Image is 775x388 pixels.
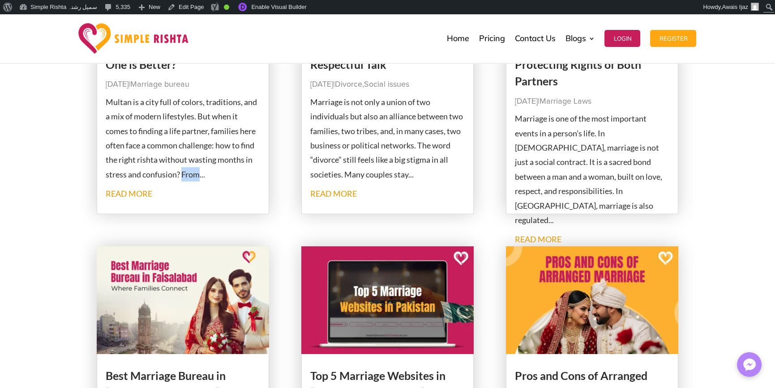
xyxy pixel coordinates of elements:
[310,77,465,92] p: | ,
[310,189,357,198] a: read more
[650,16,696,61] a: Register
[310,80,333,89] span: [DATE]
[515,111,670,227] p: Marriage is one of the most important events in a person’s life. In [DEMOGRAPHIC_DATA], marriage ...
[479,16,505,61] a: Pricing
[106,189,152,198] a: read more
[97,246,270,354] img: Best Marriage Bureau in Faisalabad: Where Families Connect
[106,95,261,181] p: Multan is a city full of colors, traditions, and a mix of modern lifestyles. But when it comes to...
[130,80,189,89] a: Marriage bureau
[604,16,640,61] a: Login
[514,16,555,61] a: Contact Us
[604,30,640,47] button: Login
[310,95,465,181] p: Marriage is not only a union of two individuals but also an alliance between two families, two tr...
[310,24,451,71] a: How to Tell Your Spouse You Want a Divorce: Tips for Respectful Talk
[741,356,758,374] img: Messenger
[506,246,679,354] img: Pros and Cons of Arranged Marriage
[650,30,696,47] button: Register
[446,16,469,61] a: Home
[335,80,362,89] a: Divorce
[722,4,748,10] span: Awais Ijaz
[540,97,591,105] a: Marriage Laws
[364,80,409,89] a: Social issues
[515,97,538,105] span: [DATE]
[106,77,261,92] p: |
[565,16,595,61] a: Blogs
[224,4,229,10] div: Good
[515,234,561,244] a: read more
[301,246,474,354] img: Top 5 Marriage Websites in Pakistan in 2025
[515,94,670,109] p: |
[106,24,258,71] a: Marriage Bureau in [GEOGRAPHIC_DATA]: Which One is Better?
[106,80,128,89] span: [DATE]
